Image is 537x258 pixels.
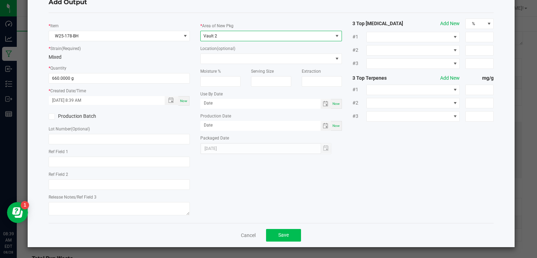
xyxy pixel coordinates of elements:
label: Use By Date [200,91,223,97]
span: #3 [352,113,366,120]
span: #1 [352,86,366,93]
strong: mg/g [465,74,494,82]
label: Serving Size [251,68,274,74]
span: #3 [352,60,366,67]
span: (optional) [217,46,235,51]
label: Moisture % [200,68,221,74]
span: Mixed [49,54,62,60]
strong: 3 Top [MEDICAL_DATA] [352,20,409,27]
strong: 3 Top Terpenes [352,74,409,82]
label: Item [50,23,59,29]
span: Vault 2 [203,34,217,38]
span: Toggle calendar [321,99,331,109]
span: (Optional) [71,127,90,131]
label: Lot Number [49,126,90,132]
span: W25-178-BH [49,31,181,41]
span: (Required) [62,46,81,51]
label: Ref Field 1 [49,149,68,155]
label: Area of New Pkg [202,23,234,29]
span: % [466,19,485,29]
a: Cancel [241,232,256,239]
label: Ref Field 2 [49,171,68,178]
span: Toggle calendar [321,121,331,131]
button: Add New [440,74,460,82]
label: Packaged Date [200,135,229,141]
input: Date [200,121,321,130]
span: Toggle popup [165,96,178,105]
input: Date [200,99,321,108]
span: Now [332,102,340,106]
button: Save [266,229,301,242]
label: Created Date/Time [50,88,86,94]
span: #2 [352,46,366,54]
input: Created Datetime [49,96,158,105]
label: Quantity [50,65,66,71]
button: Add New [440,20,460,27]
label: Location [200,45,235,52]
span: Now [180,99,187,103]
span: Now [332,124,340,128]
iframe: Resource center [7,202,28,223]
label: Release Notes/Ref Field 3 [49,194,96,200]
label: Production Batch [49,113,114,120]
label: Extraction [302,68,321,74]
span: #2 [352,99,366,107]
label: Production Date [200,113,231,119]
span: Save [278,232,289,238]
iframe: Resource center unread badge [21,201,29,209]
span: #1 [352,33,366,41]
label: Strain [50,45,81,52]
